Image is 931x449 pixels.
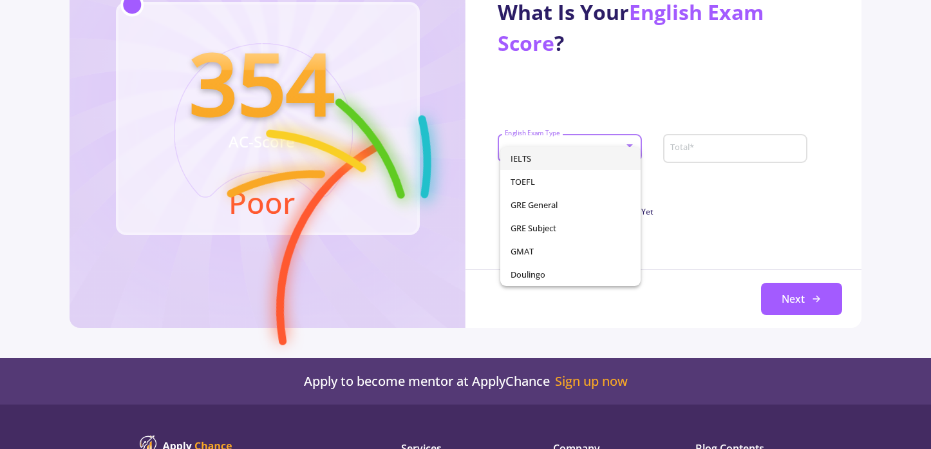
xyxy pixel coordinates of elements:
span: IELTS [511,147,631,170]
span: Doulingo [511,263,631,286]
span: TOEFL [511,170,631,193]
span: GRE Subject [511,216,631,240]
span: GRE General [511,193,631,216]
span: GMAT [511,240,631,263]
